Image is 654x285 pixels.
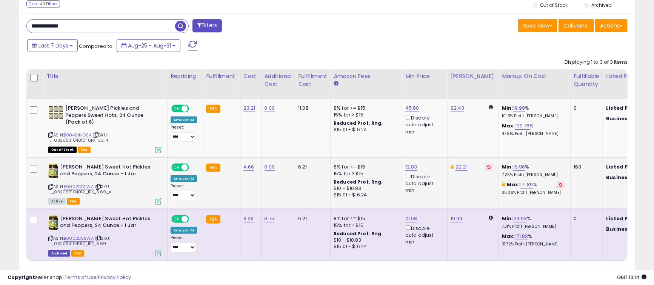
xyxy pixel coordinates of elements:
[502,163,513,170] b: Min:
[171,116,197,123] div: Amazon AI
[513,215,527,222] a: 24.93
[171,227,197,234] div: Amazon AI
[334,185,396,192] div: $10 - $10.83
[64,235,94,242] a: B0002DOEWA
[206,72,237,80] div: Fulfillment
[243,104,255,112] a: 23.21
[298,72,327,88] div: Fulfillment Cost
[518,19,557,32] button: Save View
[48,132,108,143] span: | SKU: IL_032063104012_6PK_22.14
[171,175,197,182] div: Amazon AI
[67,198,80,205] span: FBA
[48,184,111,195] span: | SKU: IL_032063104012_1PK_3.69_A
[451,215,463,222] a: 19.99
[188,164,200,170] span: OFF
[64,132,91,138] a: B0048IMG84
[563,22,587,29] span: Columns
[499,69,571,99] th: The percentage added to the cost of goods (COGS) that forms the calculator for Min & Max prices.
[48,164,162,204] div: ASIN:
[502,131,565,136] p: 47.91% Profit [PERSON_NAME]
[334,222,396,229] div: 15% for > $15
[188,216,200,222] span: OFF
[455,163,468,171] a: 22.21
[502,72,567,80] div: Markup on Cost
[60,164,152,179] b: [PERSON_NAME] Sweet Hot Pickles and Peppers, 24 Ounce - 1 Jar
[48,198,66,205] span: All listings currently available for purchase on Amazon
[502,181,565,195] div: %
[243,163,254,171] a: 4.66
[591,2,612,8] label: Archived
[48,215,162,256] div: ASIN:
[206,105,220,113] small: FBA
[617,274,646,281] span: 2025-09-8 13:14 GMT
[502,113,565,119] p: 10.13% Profit [PERSON_NAME]
[243,72,258,80] div: Cost
[451,104,465,112] a: 92.43
[606,215,640,222] b: Listed Price:
[502,224,565,229] p: 7.31% Profit [PERSON_NAME]
[46,72,164,80] div: Title
[606,115,648,122] b: Business Price:
[26,0,60,8] div: Clear All Filters
[334,120,383,126] b: Reduced Prof. Rng.
[502,105,565,119] div: %
[606,225,648,233] b: Business Price:
[595,19,628,32] button: Actions
[188,106,200,112] span: OFF
[540,2,568,8] label: Out of Stock
[574,215,597,222] div: 0
[502,215,565,229] div: %
[502,215,513,222] b: Min:
[171,72,200,80] div: Repricing
[513,163,525,171] a: 19.96
[265,163,275,171] a: 0.00
[502,233,565,247] div: %
[27,39,78,52] button: Last 7 Days
[48,147,77,153] span: All listings that are currently out of stock and unavailable for purchase on Amazon
[334,237,396,244] div: $10 - $10.83
[334,170,396,177] div: 15% for > $15
[48,105,162,152] div: ASIN:
[405,215,417,222] a: 12.58
[451,72,496,80] div: [PERSON_NAME]
[8,274,35,281] strong: Copyright
[405,72,444,80] div: Min Price
[502,164,565,178] div: %
[48,250,70,257] span: Listings that have been deleted from Seller Central
[172,106,182,112] span: ON
[502,123,565,136] div: %
[574,164,597,170] div: 163
[128,42,171,49] span: Aug-25 - Aug-31
[606,174,648,181] b: Business Price:
[606,104,640,112] b: Listed Price:
[64,184,94,190] a: B0002DOEWA
[38,42,68,49] span: Last 7 Days
[515,122,530,130] a: 190.78
[298,164,325,170] div: 6.21
[574,72,600,88] div: Fulfillable Quantity
[60,215,152,231] b: [PERSON_NAME] Sweet Hot Pickles and Peppers, 24 Ounce - 1 Jar
[298,215,325,222] div: 6.21
[265,215,275,222] a: 0.75
[606,163,640,170] b: Listed Price:
[334,192,396,198] div: $15.01 - $16.24
[502,190,565,195] p: 36.06% Profit [PERSON_NAME]
[334,179,383,185] b: Reduced Prof. Rng.
[334,230,383,237] b: Reduced Prof. Rng.
[334,164,396,170] div: 8% for <= $15
[559,19,594,32] button: Columns
[48,164,58,179] img: 51pA5t3QrYL._SL40_.jpg
[206,164,220,172] small: FBA
[98,274,131,281] a: Privacy Policy
[502,122,515,129] b: Max:
[192,19,222,32] button: Filters
[334,127,396,133] div: $15.01 - $16.24
[507,181,520,188] b: Max:
[243,215,254,222] a: 3.69
[405,172,442,194] div: Disable auto adjust min
[565,59,628,66] div: Displaying 1 to 3 of 3 items
[71,250,84,257] span: FBA
[78,147,91,153] span: FBA
[8,274,131,281] div: seller snap | |
[502,172,565,178] p: 7.25% Profit [PERSON_NAME]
